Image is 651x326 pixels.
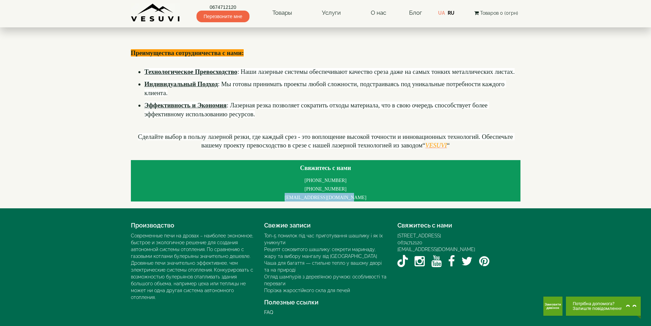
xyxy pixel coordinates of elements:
a: Услуги [315,5,348,21]
a: Рецепт соковитого шашлику: секрети маринаду, жару та вибору мангалу від [GEOGRAPHIC_DATA] [264,247,377,259]
span: Товаров 0 (0грн) [480,10,518,16]
img: Завод VESUVI [131,3,180,22]
a: VESUVI [425,142,447,149]
div: [STREET_ADDRESS] [397,232,520,239]
a: Огляд шампурів з дерев’яною ручкою: особливості та переваги [264,274,386,286]
span: Потрібна допомога? [573,301,622,306]
span: : Лазерная резка позволяет сократить отходы материала, что в свою очередь способствует более эффе... [145,102,489,118]
span: : Наши лазерные системы обеспечивают качество среза даже на самых тонких металлических листах. [237,68,515,75]
a: Pinterest VESUVI [479,253,489,270]
span: Залиште повідомлення [573,306,622,311]
h4: Свежие записи [264,222,387,229]
a: Блог [409,9,422,16]
span: [PHONE_NUMBER] [304,178,347,183]
a: Twitter / X VESUVI [461,253,473,270]
span: Преимущества сотрудничества с нами: [131,49,244,56]
a: TikTok VESUVI [397,253,408,270]
button: Товаров 0 (0грн) [472,9,520,17]
button: Chat button [566,297,641,316]
a: RU [448,10,455,16]
a: Instagram VESUVI [415,253,425,270]
a: 0674712120 [397,240,422,245]
a: UA [438,10,445,16]
h4: Полезные ссылки [264,299,387,306]
a: Товары [266,5,299,21]
span: Замовити дзвінок [545,303,561,310]
span: Перезвоните мне [196,11,249,22]
span: [PHONE_NUMBER] [304,186,347,192]
a: Facebook VESUVI [448,253,455,270]
a: [EMAIL_ADDRESS][DOMAIN_NAME] [397,247,475,252]
b: Индивидуальный Подход [145,80,218,88]
a: FAQ [264,310,273,315]
span: [EMAIL_ADDRESS][DOMAIN_NAME] [285,195,367,200]
a: Порізка жаростійкого скла для печей [264,288,350,293]
a: 0674712120 [196,4,249,11]
a: YouTube VESUVI [431,253,442,270]
a: Топ-5 помилок під час приготування шашлику і як їх уникнути [264,233,383,245]
span: “ [422,142,425,149]
span: “ [447,142,450,149]
a: О нас [364,5,393,21]
u: Эффективность и Экономия [145,102,227,109]
div: Современные печи на дровах – наиболее экономное, быстрое и экологичное решение для создания автон... [131,232,254,301]
h4: Свяжитесь с нами [397,222,520,229]
a: Чаша для багаття — стильне тепло у вашому дворі та на природі [264,260,382,273]
u: Технологическое Превосходство [145,68,238,75]
font: Свяжитесь с нами [300,165,351,171]
span: : Мы готовы принимать проекты любой сложности, подстраиваясь под уникальные потребности каждого к... [145,80,506,96]
button: Get Call button [543,297,562,316]
span: Сделайте выбор в пользу лазерной резки, где каждый срез - это воплощение высокой точности и иннов... [138,133,515,149]
h4: Производство [131,222,254,229]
